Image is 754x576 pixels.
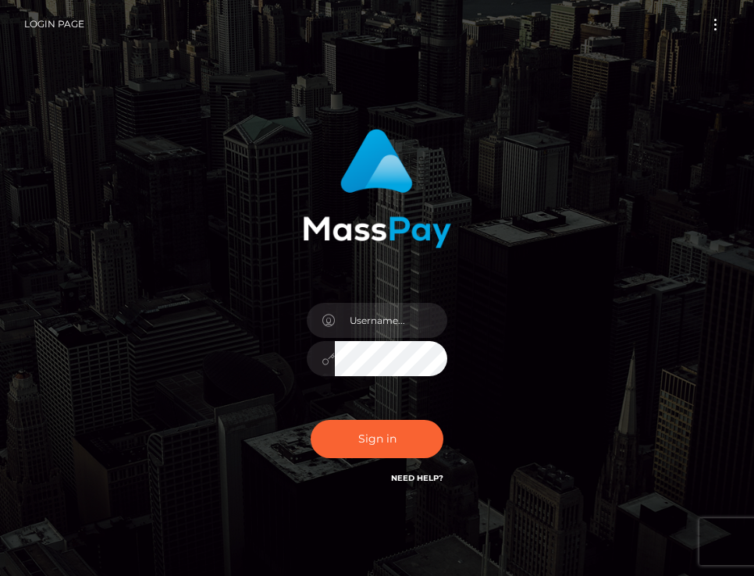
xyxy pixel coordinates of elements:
[303,129,451,248] img: MassPay Login
[24,8,84,41] a: Login Page
[311,420,443,458] button: Sign in
[701,14,730,35] button: Toggle navigation
[391,473,443,483] a: Need Help?
[335,303,447,338] input: Username...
